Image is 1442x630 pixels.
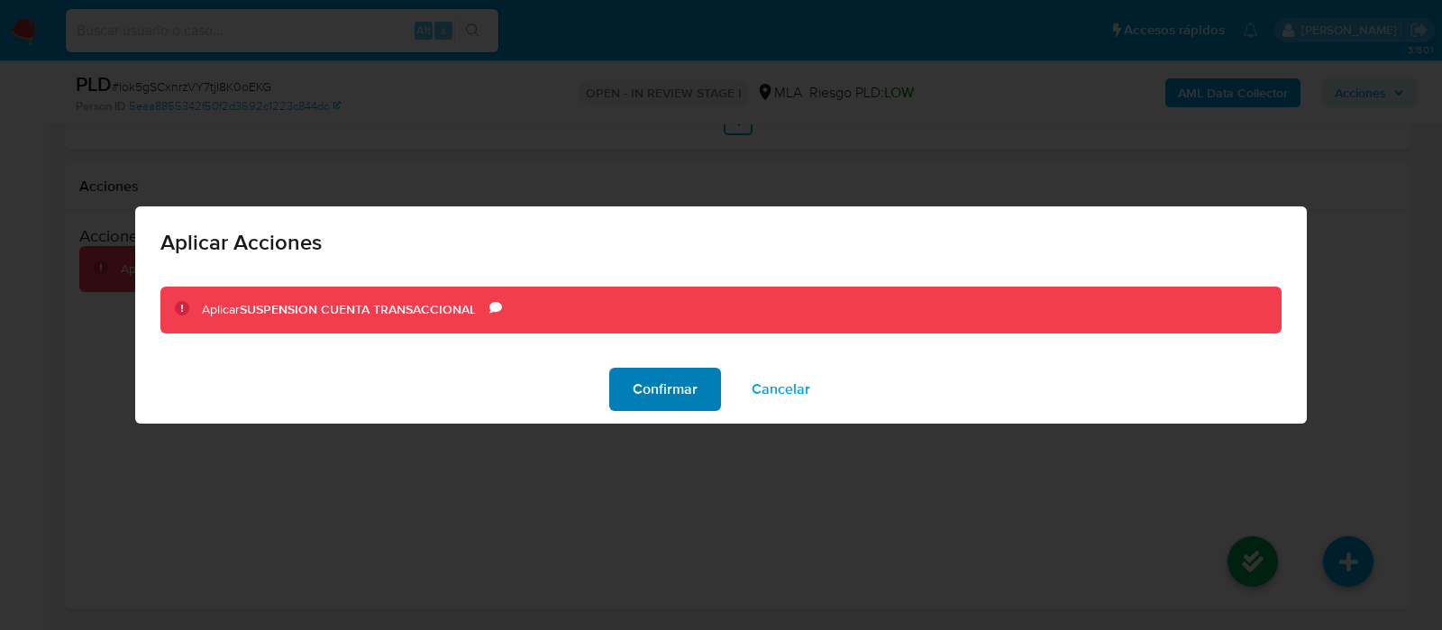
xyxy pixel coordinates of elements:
[240,300,476,318] b: SUSPENSION CUENTA TRANSACCIONAL
[728,368,834,411] button: Cancelar
[752,370,810,409] span: Cancelar
[160,232,1282,253] span: Aplicar Acciones
[202,301,489,319] div: Aplicar
[633,370,698,409] span: Confirmar
[609,368,721,411] button: Confirmar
